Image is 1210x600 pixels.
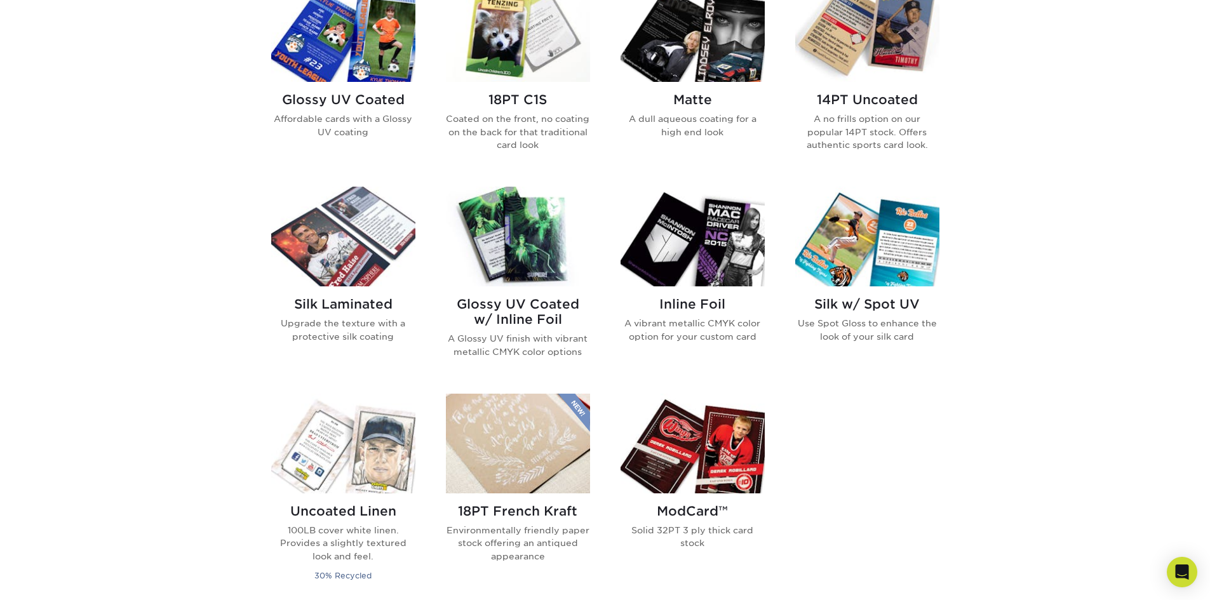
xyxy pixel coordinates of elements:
h2: 14PT Uncoated [795,92,939,107]
h2: Matte [621,92,765,107]
h2: Silk w/ Spot UV [795,297,939,312]
a: ModCard™ Trading Cards ModCard™ Solid 32PT 3 ply thick card stock [621,394,765,598]
img: 18PT French Kraft Trading Cards [446,394,590,493]
a: Uncoated Linen Trading Cards Uncoated Linen 100LB cover white linen. Provides a slightly textured... [271,394,415,598]
p: 100LB cover white linen. Provides a slightly textured look and feel. [271,524,415,563]
p: Use Spot Gloss to enhance the look of your silk card [795,317,939,343]
img: Uncoated Linen Trading Cards [271,394,415,493]
h2: Silk Laminated [271,297,415,312]
small: 30% Recycled [314,571,372,580]
p: Coated on the front, no coating on the back for that traditional card look [446,112,590,151]
a: Glossy UV Coated w/ Inline Foil Trading Cards Glossy UV Coated w/ Inline Foil A Glossy UV finish ... [446,187,590,378]
p: A vibrant metallic CMYK color option for your custom card [621,317,765,343]
img: Silk Laminated Trading Cards [271,187,415,286]
img: New Product [558,394,590,432]
p: Environmentally friendly paper stock offering an antiqued appearance [446,524,590,563]
p: A Glossy UV finish with vibrant metallic CMYK color options [446,332,590,358]
h2: 18PT French Kraft [446,503,590,519]
h2: Glossy UV Coated w/ Inline Foil [446,297,590,327]
p: Solid 32PT 3 ply thick card stock [621,524,765,550]
img: Inline Foil Trading Cards [621,187,765,286]
h2: ModCard™ [621,503,765,519]
p: A no frills option on our popular 14PT stock. Offers authentic sports card look. [795,112,939,151]
p: A dull aqueous coating for a high end look [621,112,765,138]
div: Open Intercom Messenger [1167,557,1197,587]
a: Silk Laminated Trading Cards Silk Laminated Upgrade the texture with a protective silk coating [271,187,415,378]
h2: 18PT C1S [446,92,590,107]
a: Inline Foil Trading Cards Inline Foil A vibrant metallic CMYK color option for your custom card [621,187,765,378]
a: 18PT French Kraft Trading Cards 18PT French Kraft Environmentally friendly paper stock offering a... [446,394,590,598]
img: ModCard™ Trading Cards [621,394,765,493]
img: Glossy UV Coated w/ Inline Foil Trading Cards [446,187,590,286]
p: Affordable cards with a Glossy UV coating [271,112,415,138]
p: Upgrade the texture with a protective silk coating [271,317,415,343]
h2: Inline Foil [621,297,765,312]
h2: Glossy UV Coated [271,92,415,107]
a: Silk w/ Spot UV Trading Cards Silk w/ Spot UV Use Spot Gloss to enhance the look of your silk card [795,187,939,378]
h2: Uncoated Linen [271,503,415,519]
img: Silk w/ Spot UV Trading Cards [795,187,939,286]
